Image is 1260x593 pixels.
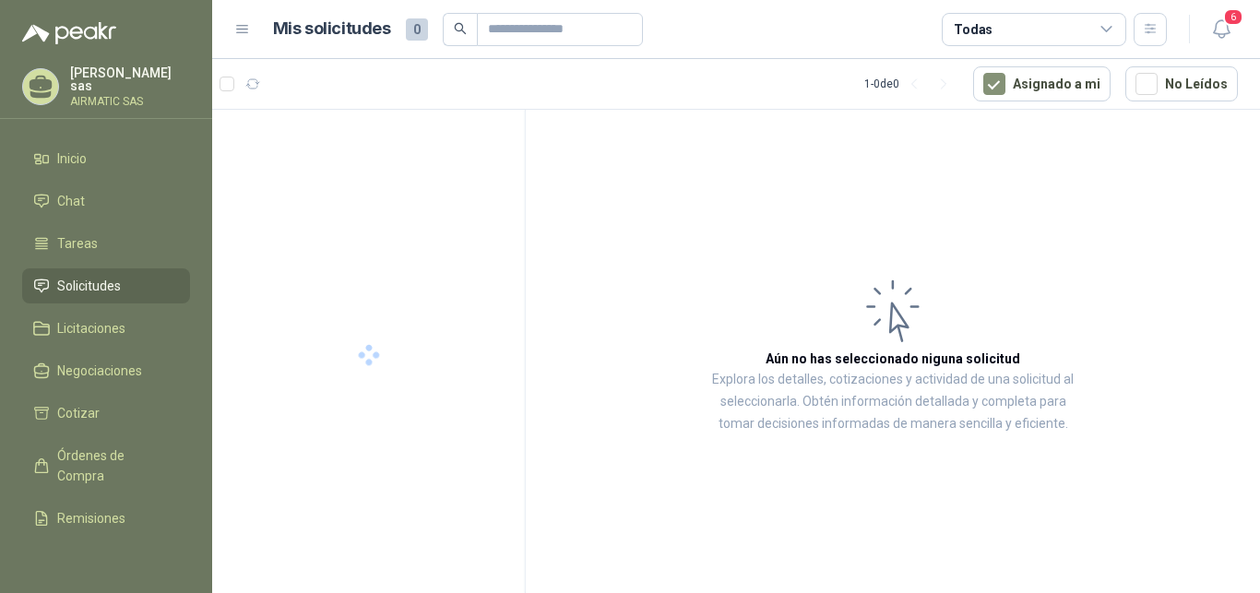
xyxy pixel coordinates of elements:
[57,191,85,211] span: Chat
[973,66,1111,101] button: Asignado a mi
[1223,8,1243,26] span: 6
[22,438,190,493] a: Órdenes de Compra
[22,311,190,346] a: Licitaciones
[406,18,428,41] span: 0
[57,148,87,169] span: Inicio
[22,501,190,536] a: Remisiones
[22,396,190,431] a: Cotizar
[273,16,391,42] h1: Mis solicitudes
[864,69,958,99] div: 1 - 0 de 0
[1205,13,1238,46] button: 6
[710,369,1076,435] p: Explora los detalles, cotizaciones y actividad de una solicitud al seleccionarla. Obtén informaci...
[766,349,1020,369] h3: Aún no has seleccionado niguna solicitud
[57,318,125,338] span: Licitaciones
[57,508,125,528] span: Remisiones
[22,226,190,261] a: Tareas
[22,141,190,176] a: Inicio
[954,19,993,40] div: Todas
[57,276,121,296] span: Solicitudes
[1125,66,1238,101] button: No Leídos
[454,22,467,35] span: search
[57,445,172,486] span: Órdenes de Compra
[22,353,190,388] a: Negociaciones
[70,66,190,92] p: [PERSON_NAME] sas
[22,543,190,578] a: Configuración
[22,268,190,303] a: Solicitudes
[70,96,190,107] p: AIRMATIC SAS
[57,233,98,254] span: Tareas
[22,184,190,219] a: Chat
[22,22,116,44] img: Logo peakr
[57,361,142,381] span: Negociaciones
[57,403,100,423] span: Cotizar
